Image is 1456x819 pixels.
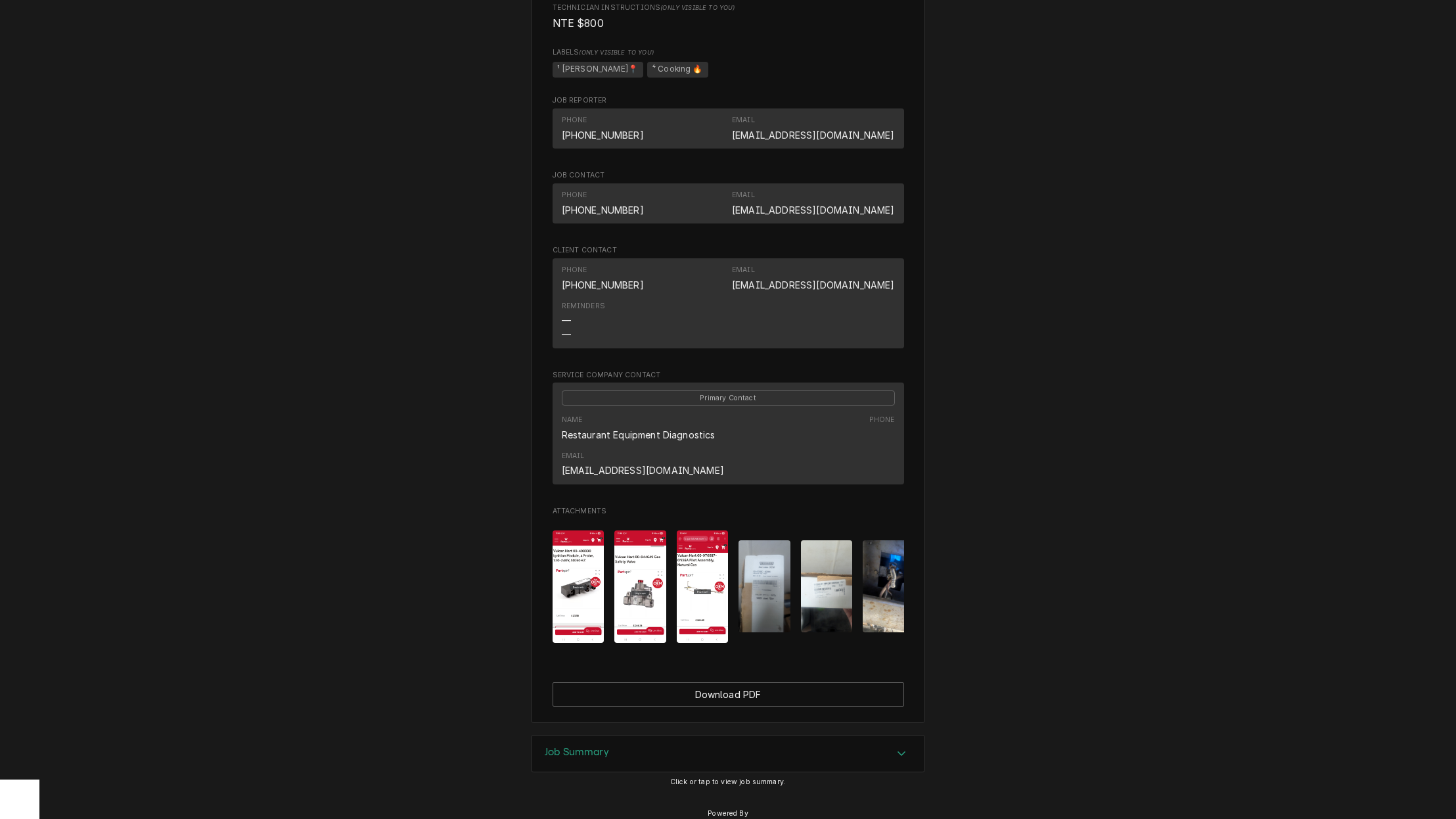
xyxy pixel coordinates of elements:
span: ⁴ Cooking 🔥 [647,62,708,78]
div: Accordion Header [532,736,924,772]
div: Email [562,451,724,477]
div: Phone [562,190,644,216]
div: Phone [562,115,644,141]
a: [PHONE_NUMBER] [562,204,644,216]
div: Client Contact List [553,258,904,354]
span: Labels [553,47,904,58]
img: 8xPWnmc9QJCZlrbxu66Y [553,530,604,643]
a: [EMAIL_ADDRESS][DOMAIN_NAME] [732,129,894,141]
div: Contact [553,258,904,348]
span: Client Contact [553,245,904,256]
button: Accordion Details Expand Trigger [532,736,924,772]
div: Email [732,115,755,126]
span: NTE $800 [553,17,604,30]
h3: Job Summary [545,746,609,759]
div: Job Contact [553,170,904,229]
div: Phone [562,190,587,200]
div: — [562,314,571,327]
div: Service Company Contact List [553,383,904,490]
a: [PHONE_NUMBER] [562,279,644,291]
div: Job Contact List [553,183,904,229]
div: Email [732,265,755,275]
span: Click or tap to view job summary. [670,778,786,786]
span: (Only Visible to You) [660,4,735,11]
div: Email [732,115,894,141]
div: Reminders [562,301,605,341]
div: Email [732,190,755,200]
a: [EMAIL_ADDRESS][DOMAIN_NAME] [732,204,894,216]
div: Email [732,265,894,291]
div: Service Company Contact [553,370,904,490]
div: Phone [869,415,895,425]
div: Restaurant Equipment Diagnostics [562,428,716,442]
div: Phone [869,415,895,441]
img: 6XapvsqjTiGJEFngl3Vz [739,540,790,632]
div: Name [562,415,583,425]
div: [object Object] [553,3,904,31]
span: [object Object] [553,60,904,80]
div: Job Reporter [553,95,904,154]
img: zdUoeRkTSmqSqzMvfcS7 [863,540,915,632]
div: Phone [562,265,587,275]
div: Job Reporter List [553,108,904,154]
span: Technician Instructions [553,3,904,13]
span: Attachments [553,506,904,517]
span: Powered By [708,808,748,819]
div: Button Group Row [553,682,904,707]
img: Qw45oDI8QlyfqcmMas0b [801,540,853,632]
img: iEHU9vKRTkmsMbytDORS [677,530,729,643]
div: — [562,327,571,341]
img: EdNoRYUKRmqk7oUxTbFH [614,530,666,643]
span: ¹ [PERSON_NAME]📍 [553,62,644,78]
a: [EMAIL_ADDRESS][DOMAIN_NAME] [732,279,894,291]
span: [object Object] [553,16,904,32]
span: Attachments [553,519,904,655]
span: Primary Contact [562,390,895,406]
div: Attachments [553,506,904,655]
div: Button Group [553,682,904,707]
div: Email [732,190,894,216]
a: [EMAIL_ADDRESS][DOMAIN_NAME] [562,465,724,476]
div: Contact [553,383,904,484]
div: Name [562,415,716,441]
span: (Only Visible to You) [579,49,653,56]
span: Job Reporter [553,95,904,106]
div: Contact [553,183,904,223]
div: Phone [562,115,587,126]
a: [PHONE_NUMBER] [562,129,644,141]
span: Service Company Contact [553,370,904,381]
div: Contact [553,108,904,149]
button: Download PDF [553,682,904,707]
span: Job Contact [553,170,904,181]
div: [object Object] [553,47,904,80]
div: Primary [562,390,895,406]
div: Job Summary [531,735,925,773]
div: Phone [562,265,644,291]
div: Client Contact [553,245,904,354]
div: Reminders [562,301,605,312]
div: Email [562,451,585,461]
